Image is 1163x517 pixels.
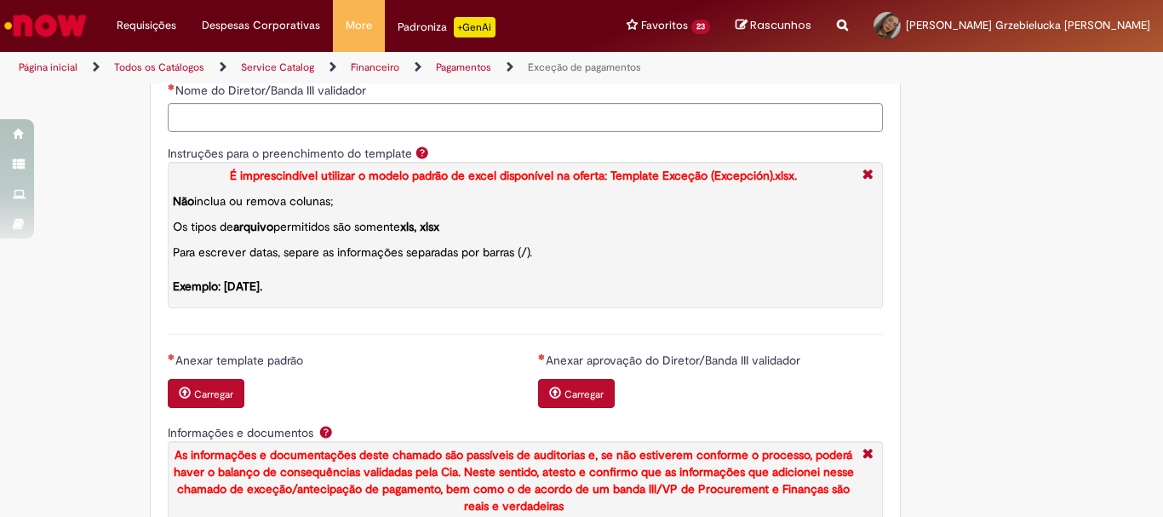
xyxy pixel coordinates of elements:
a: Financeiro [351,60,399,74]
a: Todos os Catálogos [114,60,204,74]
span: Os tipos de permitidos são somente [173,219,439,234]
button: Carregar anexo de Anexar template padrão Required [168,379,244,408]
span: Favoritos [641,17,688,34]
a: Pagamentos [436,60,491,74]
div: Padroniza [398,17,496,37]
span: More [346,17,372,34]
span: Nome do Diretor/Banda III validador [175,83,370,98]
p: +GenAi [454,17,496,37]
strong: É imprescindível utilizar o modelo padrão de excel disponível na oferta: Template Exceção (Excepc... [230,168,797,183]
i: Fechar More information Por question_instrucciones_para_llenar [858,167,878,185]
strong: As informações e documentações deste chamado são passíveis de auditorias e, se não estiverem conf... [174,447,854,514]
strong: Não [173,193,194,209]
small: Carregar [194,388,233,401]
span: Informações e documentos [168,425,317,440]
input: Nome do Diretor/Banda III validador [168,103,883,132]
span: Anexar aprovação do Diretor/Banda III validador [546,353,804,368]
span: Necessários [538,353,546,360]
span: Necessários [168,353,175,360]
label: Instruções para o preenchimento do template [168,146,412,161]
a: Rascunhos [736,18,811,34]
span: [PERSON_NAME] Grzebielucka [PERSON_NAME] [906,18,1150,32]
span: Necessários [168,83,175,90]
span: inclua ou remova colunas; [173,193,334,209]
span: Requisições [117,17,176,34]
span: Rascunhos [750,17,811,33]
small: Carregar [564,388,604,401]
span: Ajuda para Informações e documentos [316,425,336,439]
span: Despesas Corporativas [202,17,320,34]
a: Exceção de pagamentos [528,60,641,74]
i: Fechar More information Por question_info_docu [858,446,878,464]
strong: xls, xlsx [400,219,439,234]
span: Ajuda para Instruções para o preenchimento do template [412,146,433,159]
img: ServiceNow [2,9,89,43]
span: Anexar template padrão [175,353,307,368]
a: Página inicial [19,60,77,74]
span: Para escrever datas, separe as informações separadas por barras (/). [173,244,532,294]
button: Carregar anexo de Anexar aprovação do Diretor/Banda III validador Required [538,379,615,408]
strong: Exemplo: [DATE]. [173,279,262,294]
ul: Trilhas de página [13,52,763,83]
strong: arquivo [233,219,273,234]
a: Service Catalog [241,60,314,74]
span: 23 [691,20,710,34]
